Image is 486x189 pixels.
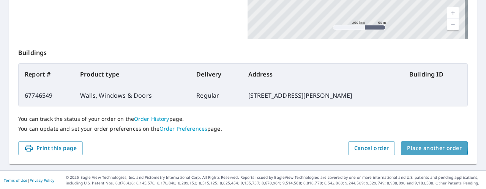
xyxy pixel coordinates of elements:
[159,125,207,132] a: Order Preferences
[18,116,468,122] p: You can track the status of your order on the page.
[66,175,482,186] p: © 2025 Eagle View Technologies, Inc. and Pictometry International Corp. All Rights Reserved. Repo...
[190,64,242,85] th: Delivery
[190,85,242,106] td: Regular
[242,85,403,106] td: [STREET_ADDRESS][PERSON_NAME]
[407,144,462,153] span: Place another order
[18,125,468,132] p: You can update and set your order preferences on the page.
[447,19,459,30] a: Current Level 17, Zoom Out
[30,178,54,183] a: Privacy Policy
[74,64,190,85] th: Product type
[4,178,27,183] a: Terms of Use
[354,144,389,153] span: Cancel order
[134,115,169,122] a: Order History
[348,141,395,155] button: Cancel order
[18,39,468,63] p: Buildings
[74,85,190,106] td: Walls, Windows & Doors
[19,85,74,106] td: 67746549
[19,64,74,85] th: Report #
[403,64,467,85] th: Building ID
[18,141,83,155] button: Print this page
[401,141,468,155] button: Place another order
[447,7,459,19] a: Current Level 17, Zoom In
[24,144,77,153] span: Print this page
[4,178,54,183] p: |
[242,64,403,85] th: Address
